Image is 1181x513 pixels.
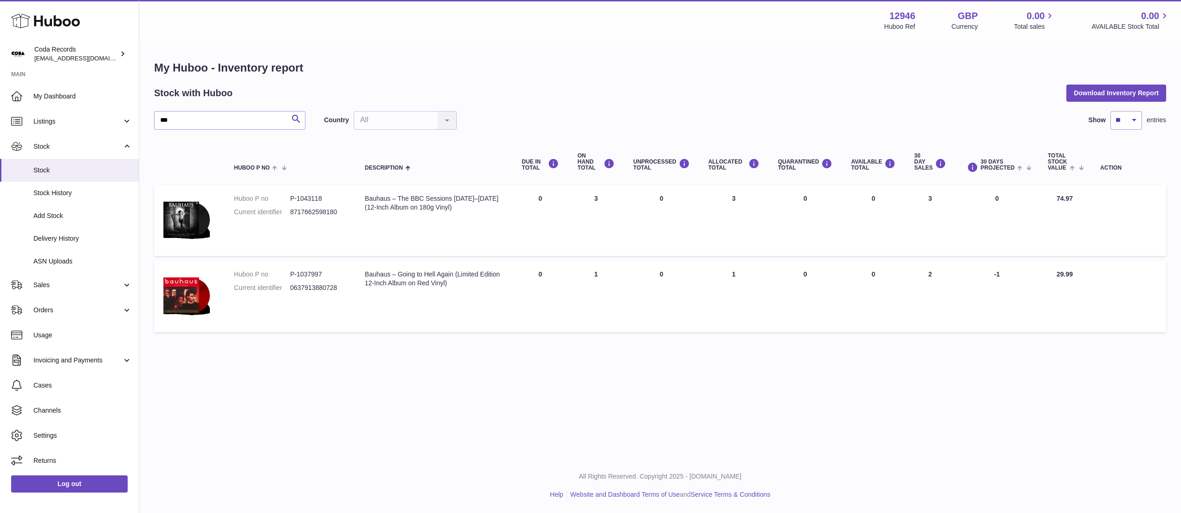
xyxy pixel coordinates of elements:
[33,189,132,197] span: Stock History
[234,270,290,279] dt: Huboo P no
[33,166,132,175] span: Stock
[952,22,978,31] div: Currency
[163,270,210,320] img: product image
[163,194,210,244] img: product image
[290,194,346,203] dd: P-1043118
[34,45,118,63] div: Coda Records
[1048,153,1067,171] span: Total stock value
[365,165,403,171] span: Description
[624,261,699,332] td: 0
[699,261,769,332] td: 1
[33,406,132,415] span: Channels
[33,356,122,365] span: Invoicing and Payments
[1091,10,1170,31] a: 0.00 AVAILABLE Stock Total
[234,208,290,217] dt: Current identifier
[550,491,564,498] a: Help
[34,54,136,62] span: [EMAIL_ADDRESS][DOMAIN_NAME]
[568,261,624,332] td: 1
[33,142,122,151] span: Stock
[1091,22,1170,31] span: AVAILABLE Stock Total
[234,283,290,292] dt: Current identifier
[778,158,833,171] div: QUARANTINED Total
[33,117,122,126] span: Listings
[708,158,759,171] div: ALLOCATED Total
[1014,22,1055,31] span: Total sales
[513,185,568,256] td: 0
[905,261,955,332] td: 2
[33,431,132,440] span: Settings
[567,490,770,499] li: and
[804,270,807,278] span: 0
[851,158,895,171] div: AVAILABLE Total
[234,165,270,171] span: Huboo P no
[33,306,122,315] span: Orders
[290,270,346,279] dd: P-1037997
[699,185,769,256] td: 3
[33,92,132,101] span: My Dashboard
[33,211,132,220] span: Add Stock
[884,22,915,31] div: Huboo Ref
[33,234,132,243] span: Delivery History
[633,158,690,171] div: UNPROCESSED Total
[1147,116,1166,125] span: entries
[578,153,615,171] div: ON HAND Total
[914,153,946,171] div: 30 DAY SALES
[522,158,559,171] div: DUE IN TOTAL
[955,185,1038,256] td: 0
[804,195,807,202] span: 0
[958,10,978,22] strong: GBP
[33,456,132,465] span: Returns
[889,10,915,22] strong: 12946
[1141,10,1159,22] span: 0.00
[1057,270,1073,278] span: 29.99
[980,159,1014,171] span: 30 DAYS PROJECTED
[365,194,503,212] div: Bauhaus – The BBC Sessions [DATE]–[DATE] (12-Inch Album on 180g Vinyl)
[365,270,503,288] div: Bauhaus – Going to Hell Again (Limited Edition 12-Inch Album on Red Vinyl)
[290,283,346,292] dd: 0637913880728
[33,331,132,340] span: Usage
[842,261,905,332] td: 0
[1057,195,1073,202] span: 74.97
[11,47,25,61] img: haz@pcatmedia.com
[324,116,349,125] label: Country
[570,491,680,498] a: Website and Dashboard Terms of Use
[33,257,132,266] span: ASN Uploads
[842,185,905,256] td: 0
[1100,165,1157,171] div: Action
[33,381,132,390] span: Cases
[691,491,771,498] a: Service Terms & Conditions
[1014,10,1055,31] a: 0.00 Total sales
[154,87,233,99] h2: Stock with Huboo
[513,261,568,332] td: 0
[11,475,128,492] a: Log out
[955,261,1038,332] td: -1
[1027,10,1045,22] span: 0.00
[1066,85,1166,101] button: Download Inventory Report
[234,194,290,203] dt: Huboo P no
[1089,116,1106,125] label: Show
[33,281,122,289] span: Sales
[147,472,1174,481] p: All Rights Reserved. Copyright 2025 - [DOMAIN_NAME]
[568,185,624,256] td: 3
[624,185,699,256] td: 0
[905,185,955,256] td: 3
[154,60,1166,75] h1: My Huboo - Inventory report
[290,208,346,217] dd: 8717662598180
